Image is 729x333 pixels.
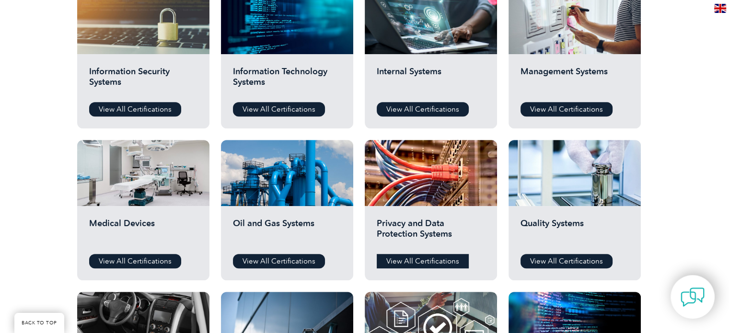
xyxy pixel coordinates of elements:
h2: Privacy and Data Protection Systems [377,218,485,247]
a: View All Certifications [521,102,613,116]
a: BACK TO TOP [14,313,64,333]
a: View All Certifications [377,102,469,116]
a: View All Certifications [233,254,325,268]
a: View All Certifications [233,102,325,116]
h2: Quality Systems [521,218,629,247]
h2: Medical Devices [89,218,197,247]
img: en [714,4,726,13]
a: View All Certifications [89,102,181,116]
h2: Management Systems [521,66,629,95]
h2: Internal Systems [377,66,485,95]
img: contact-chat.png [681,285,705,309]
h2: Information Technology Systems [233,66,341,95]
h2: Information Security Systems [89,66,197,95]
h2: Oil and Gas Systems [233,218,341,247]
a: View All Certifications [521,254,613,268]
a: View All Certifications [377,254,469,268]
a: View All Certifications [89,254,181,268]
